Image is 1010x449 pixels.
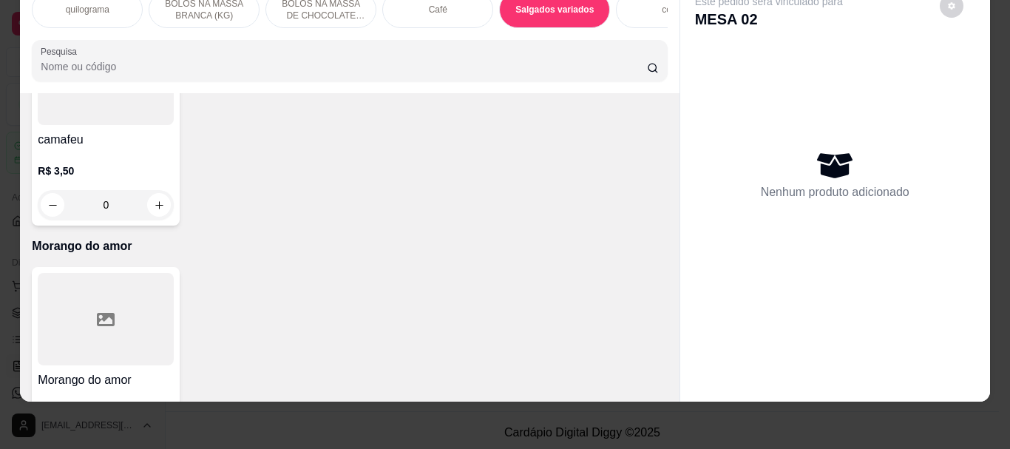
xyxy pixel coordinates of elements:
[429,4,447,16] p: Café
[38,131,174,149] h4: camafeu
[515,4,594,16] p: Salgados variados
[32,237,667,255] p: Morango do amor
[41,193,64,217] button: decrease-product-quantity
[761,183,909,201] p: Nenhum produto adicionado
[41,59,647,74] input: Pesquisa
[38,163,174,178] p: R$ 3,50
[38,371,174,389] h4: Morango do amor
[695,9,843,30] p: MESA 02
[66,4,109,16] p: quilograma
[147,193,171,217] button: increase-product-quantity
[662,4,681,16] p: copo
[41,45,82,58] label: Pesquisa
